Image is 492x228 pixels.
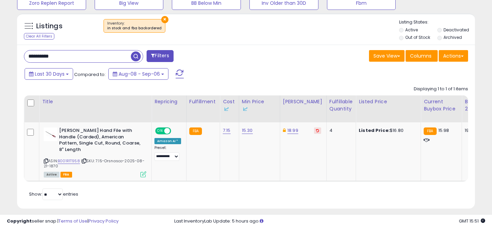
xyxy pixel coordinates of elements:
[161,16,168,23] button: ×
[74,71,106,78] span: Compared to:
[154,98,183,105] div: Repricing
[459,218,485,224] span: 2025-10-7 15:51 GMT
[60,172,72,178] span: FBA
[414,86,468,92] div: Displaying 1 to 1 of 1 items
[359,127,415,134] div: $16.80
[242,127,253,134] a: 15.30
[439,50,468,62] button: Actions
[465,98,490,112] div: BB Share 24h.
[24,33,54,40] div: Clear All Filters
[329,127,351,134] div: 4
[170,128,181,134] span: OFF
[410,52,432,59] span: Columns
[443,34,462,40] label: Archived
[107,26,162,31] div: in stock and fba backordered
[223,106,230,112] img: InventoryLab Logo
[44,127,57,141] img: 31Ip4vQCkRL._SL40_.jpg
[44,158,145,168] span: | SKU: 7.15-Orsnasco-2025-08-21-1870
[424,98,459,112] div: Current Buybox Price
[223,127,231,134] a: 7.15
[424,127,436,135] small: FBA
[438,127,449,134] span: 15.98
[405,27,418,33] label: Active
[242,98,277,112] div: Min Price
[287,127,298,134] a: 18.99
[59,127,142,154] b: [PERSON_NAME] Hand File with Handle (Carded), American Pattern, Single Cut, Round, Coarse, 8" Length
[119,71,160,77] span: Aug-08 - Sep-06
[107,21,162,31] span: Inventory :
[58,158,80,164] a: B001R1T958
[44,127,146,177] div: ASIN:
[189,127,202,135] small: FBA
[443,27,469,33] label: Deactivated
[7,218,119,225] div: seller snap | |
[108,68,168,80] button: Aug-08 - Sep-06
[44,172,59,178] span: All listings currently available for purchase on Amazon
[329,98,353,112] div: Fulfillable Quantity
[154,138,181,144] div: Amazon AI *
[369,50,405,62] button: Save View
[283,128,286,133] i: This overrides the store level Dynamic Max Price for this listing
[156,128,164,134] span: ON
[406,50,438,62] button: Columns
[189,98,217,105] div: Fulfillment
[405,34,430,40] label: Out of Stock
[154,146,181,161] div: Preset:
[42,98,149,105] div: Title
[359,98,418,105] div: Listed Price
[88,218,119,224] a: Privacy Policy
[147,50,173,62] button: Filters
[29,191,78,197] span: Show: entries
[399,19,475,26] p: Listing States:
[35,71,65,77] span: Last 30 Days
[242,105,277,112] div: Some or all of the values in this column are provided from Inventory Lab.
[58,218,87,224] a: Terms of Use
[174,218,485,225] div: Last InventoryLab Update: 5 hours ago.
[25,68,73,80] button: Last 30 Days
[283,98,324,105] div: [PERSON_NAME]
[359,127,390,134] b: Listed Price:
[242,106,249,112] img: InventoryLab Logo
[36,21,63,31] h5: Listings
[223,105,236,112] div: Some or all of the values in this column are provided from Inventory Lab.
[465,127,487,134] div: 19%
[7,218,32,224] strong: Copyright
[223,98,236,112] div: Cost
[316,129,319,132] i: Revert to store-level Dynamic Max Price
